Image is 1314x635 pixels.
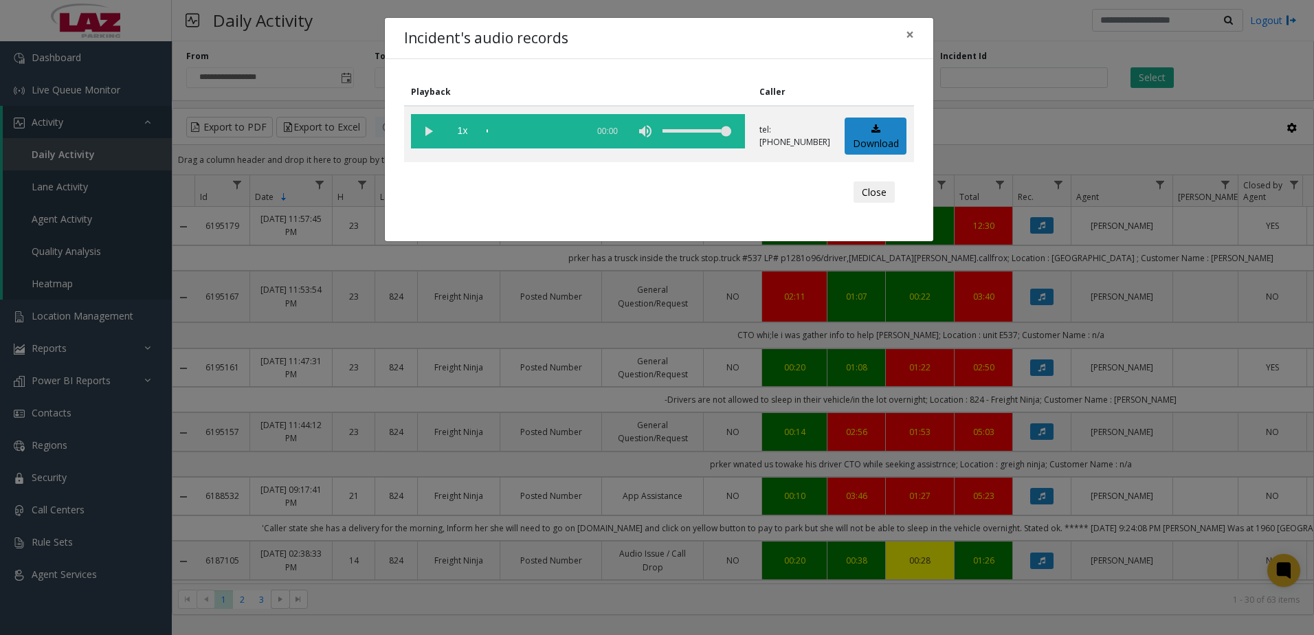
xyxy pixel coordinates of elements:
button: Close [854,181,895,203]
h4: Incident's audio records [404,27,568,49]
span: × [906,25,914,44]
a: Download [845,118,906,155]
button: Close [896,18,924,52]
span: playback speed button [445,114,480,148]
p: tel:[PHONE_NUMBER] [759,124,830,148]
div: volume level [662,114,731,148]
th: Caller [753,78,838,106]
th: Playback [404,78,753,106]
div: scrub bar [487,114,580,148]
